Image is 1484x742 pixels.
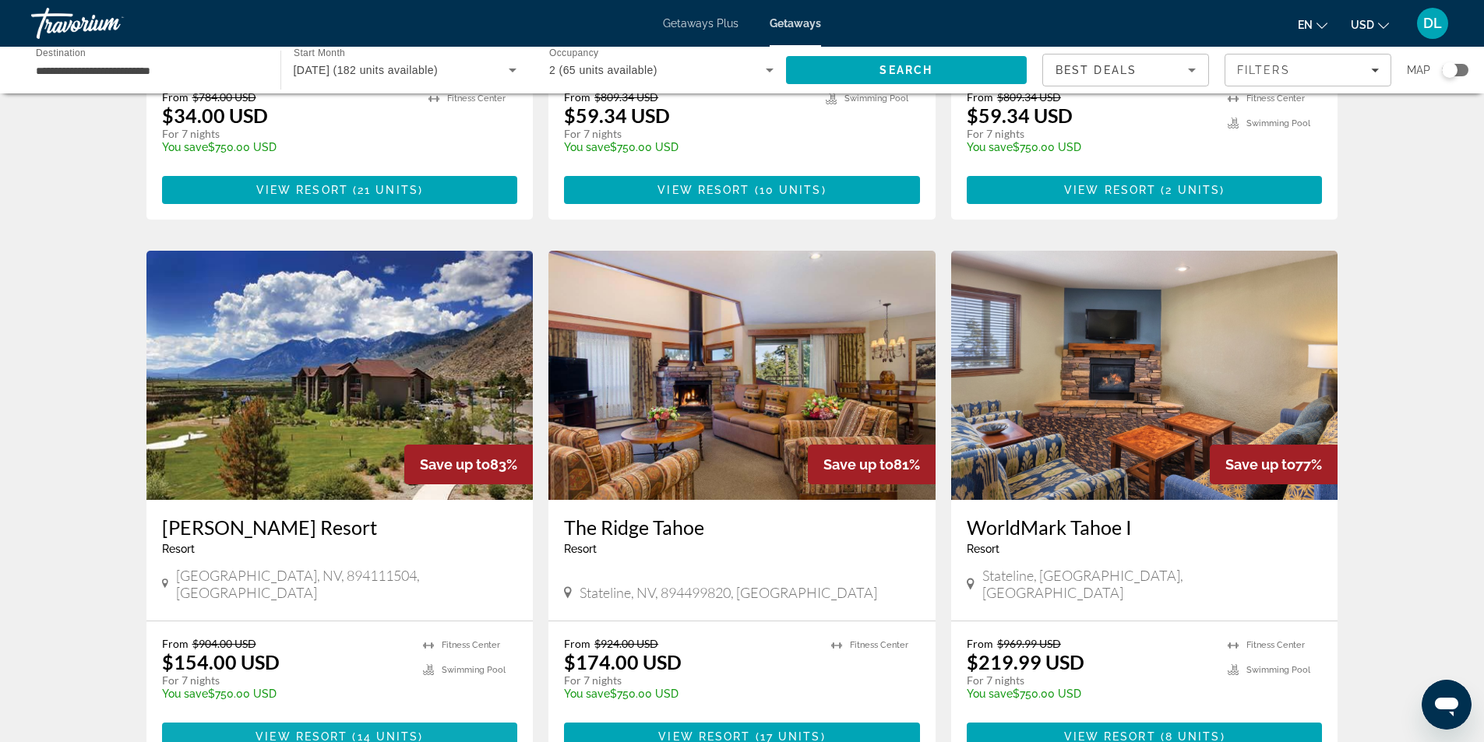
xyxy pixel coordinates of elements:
button: User Menu [1412,7,1453,40]
span: You save [967,141,1013,153]
span: Save up to [420,456,490,473]
span: [DATE] (182 units available) [294,64,439,76]
h3: [PERSON_NAME] Resort [162,515,518,539]
p: $174.00 USD [564,650,682,673]
img: David Walley's Resort [146,251,534,500]
button: View Resort(10 units) [564,176,920,204]
p: $750.00 USD [967,687,1213,700]
span: Best Deals [1056,64,1137,76]
span: 21 units [358,184,418,196]
span: $809.34 USD [997,90,1061,104]
button: View Resort(21 units) [162,176,518,204]
span: $969.99 USD [997,637,1061,650]
span: Fitness Center [442,640,500,650]
p: $750.00 USD [967,141,1213,153]
span: View Resort [1064,184,1156,196]
span: Search [879,64,932,76]
span: Resort [967,543,999,555]
button: Change currency [1351,13,1389,36]
p: $750.00 USD [564,141,810,153]
div: 81% [808,445,936,484]
p: For 7 nights [967,127,1213,141]
span: Occupancy [549,48,598,58]
a: Getaways Plus [663,17,738,30]
span: Destination [36,47,86,58]
span: $904.00 USD [192,637,256,650]
span: Start Month [294,48,345,58]
span: You save [162,141,208,153]
span: en [1298,19,1313,31]
img: WorldMark Tahoe I [951,251,1338,500]
p: $59.34 USD [967,104,1073,127]
button: Filters [1225,54,1391,86]
span: Stateline, [GEOGRAPHIC_DATA], [GEOGRAPHIC_DATA] [982,567,1323,601]
p: $219.99 USD [967,650,1084,673]
span: View Resort [657,184,749,196]
span: USD [1351,19,1374,31]
a: WorldMark Tahoe I [967,515,1323,539]
p: For 7 nights [162,673,408,687]
span: Save up to [823,456,894,473]
p: $59.34 USD [564,104,670,127]
span: $924.00 USD [594,637,658,650]
span: From [564,90,590,104]
span: ( ) [1156,184,1225,196]
a: The Ridge Tahoe [564,515,920,539]
img: The Ridge Tahoe [548,251,936,500]
div: 77% [1210,445,1338,484]
span: Swimming Pool [844,93,908,104]
span: From [967,637,993,650]
p: $750.00 USD [162,687,408,700]
span: From [162,90,189,104]
span: Swimming Pool [442,665,506,675]
p: $750.00 USD [564,687,816,700]
span: ( ) [348,184,423,196]
span: Fitness Center [447,93,506,104]
p: For 7 nights [564,673,816,687]
span: Save up to [1225,456,1295,473]
span: Resort [564,543,597,555]
span: You save [967,687,1013,700]
p: For 7 nights [162,127,414,141]
span: Map [1407,59,1430,81]
span: Filters [1237,64,1290,76]
a: Travorium [31,3,187,44]
div: 83% [404,445,533,484]
button: Search [786,56,1028,84]
span: 2 units [1165,184,1220,196]
span: From [162,637,189,650]
span: 2 (65 units available) [549,64,657,76]
mat-select: Sort by [1056,61,1196,79]
span: $784.00 USD [192,90,256,104]
iframe: Button to launch messaging window [1422,680,1472,730]
span: Getaways [770,17,821,30]
span: From [564,637,590,650]
span: [GEOGRAPHIC_DATA], NV, 894111504, [GEOGRAPHIC_DATA] [176,567,517,601]
span: $809.34 USD [594,90,658,104]
span: Fitness Center [1246,93,1305,104]
span: View Resort [256,184,348,196]
span: You save [564,687,610,700]
span: Stateline, NV, 894499820, [GEOGRAPHIC_DATA] [580,584,877,601]
span: Swimming Pool [1246,118,1310,128]
p: $750.00 USD [162,141,414,153]
span: 10 units [760,184,822,196]
span: You save [162,687,208,700]
span: From [967,90,993,104]
button: View Resort(2 units) [967,176,1323,204]
span: Swimming Pool [1246,665,1310,675]
span: Fitness Center [850,640,908,650]
span: You save [564,141,610,153]
p: $34.00 USD [162,104,268,127]
button: Change language [1298,13,1327,36]
p: For 7 nights [564,127,810,141]
p: For 7 nights [967,673,1213,687]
